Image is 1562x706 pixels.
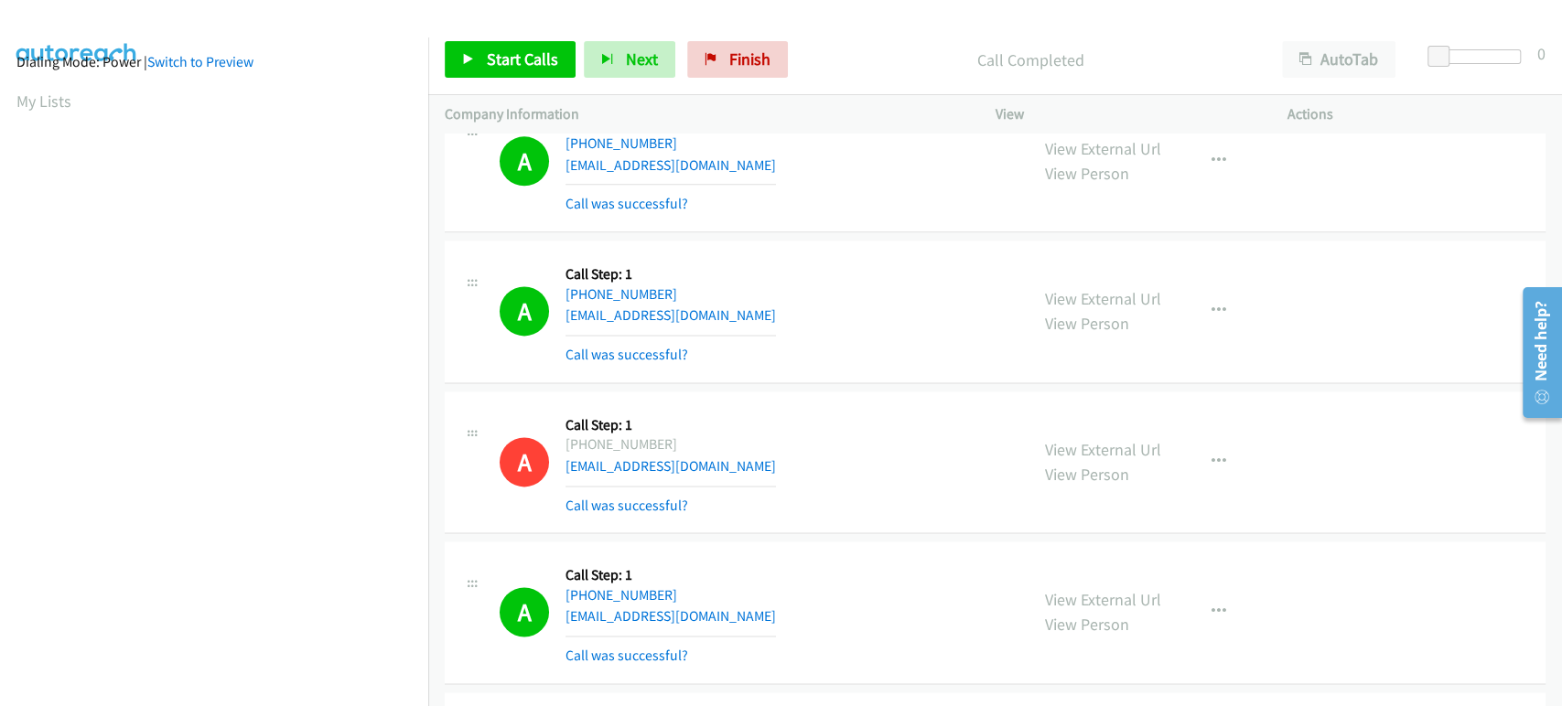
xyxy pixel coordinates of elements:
div: Delay between calls (in seconds) [1437,49,1521,64]
a: [EMAIL_ADDRESS][DOMAIN_NAME] [566,457,776,475]
a: [PHONE_NUMBER] [566,586,677,604]
a: [EMAIL_ADDRESS][DOMAIN_NAME] [566,156,776,174]
a: View Person [1045,163,1129,184]
a: View External Url [1045,288,1161,309]
p: Company Information [445,103,963,125]
span: Next [626,48,658,70]
a: Start Calls [445,41,576,78]
p: Call Completed [813,48,1249,72]
div: Dialing Mode: Power | [16,51,412,73]
a: View External Url [1045,138,1161,159]
div: 0 [1537,41,1546,66]
p: View [996,103,1255,125]
a: Call was successful? [566,195,688,212]
a: View Person [1045,313,1129,334]
h1: A [500,136,549,186]
a: [PHONE_NUMBER] [566,134,677,152]
a: View External Url [1045,439,1161,460]
h5: Call Step: 1 [566,265,776,283]
a: [EMAIL_ADDRESS][DOMAIN_NAME] [566,306,776,324]
h5: Call Step: 1 [566,566,776,584]
span: Finish [729,48,770,70]
a: Switch to Preview [147,53,253,70]
p: Actions [1287,103,1546,125]
a: Call was successful? [566,346,688,363]
h5: Call Step: 1 [566,416,776,434]
a: [PHONE_NUMBER] [566,285,677,303]
iframe: Resource Center [1510,280,1562,425]
h1: A [500,286,549,336]
a: My Lists [16,91,71,112]
h1: A [500,587,549,636]
div: [PHONE_NUMBER] [566,433,776,455]
a: Call was successful? [566,647,688,664]
h1: A [500,437,549,487]
span: Start Calls [487,48,558,70]
a: View External Url [1045,589,1161,610]
a: Call was successful? [566,497,688,514]
a: View Person [1045,464,1129,485]
a: [EMAIL_ADDRESS][DOMAIN_NAME] [566,607,776,625]
button: AutoTab [1282,41,1395,78]
button: Next [584,41,675,78]
a: View Person [1045,614,1129,635]
a: Finish [687,41,788,78]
